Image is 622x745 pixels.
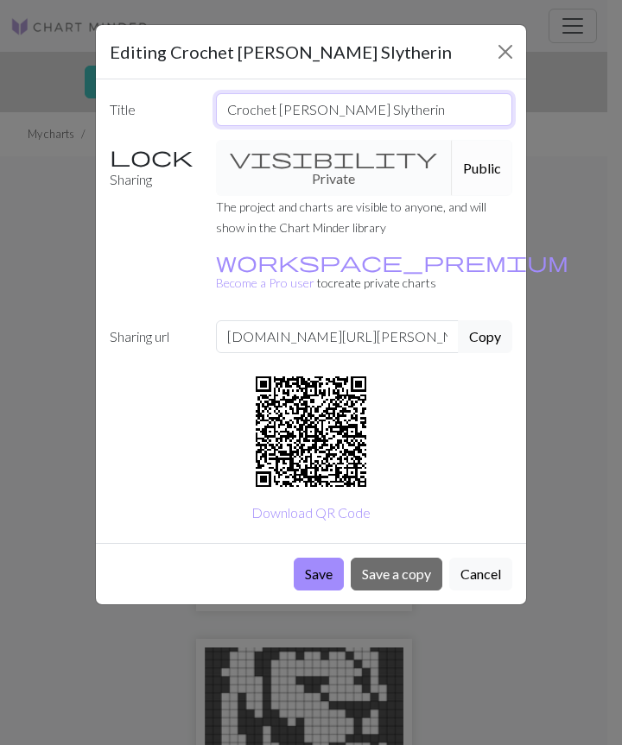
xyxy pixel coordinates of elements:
[99,140,206,196] label: Sharing
[240,496,382,529] button: Download QR Code
[99,320,206,353] label: Sharing url
[351,558,442,590] button: Save a copy
[458,320,512,353] button: Copy
[216,249,568,274] span: workspace_premium
[216,199,486,235] small: The project and charts are visible to anyone, and will show in the Chart Minder library
[216,255,568,290] a: Become a Pro user
[452,140,512,196] button: Public
[294,558,344,590] button: Save
[449,558,512,590] button: Cancel
[99,93,206,126] label: Title
[216,255,568,290] small: to create private charts
[110,39,452,65] h5: Editing Crochet [PERSON_NAME] Slytherin
[492,38,519,66] button: Close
